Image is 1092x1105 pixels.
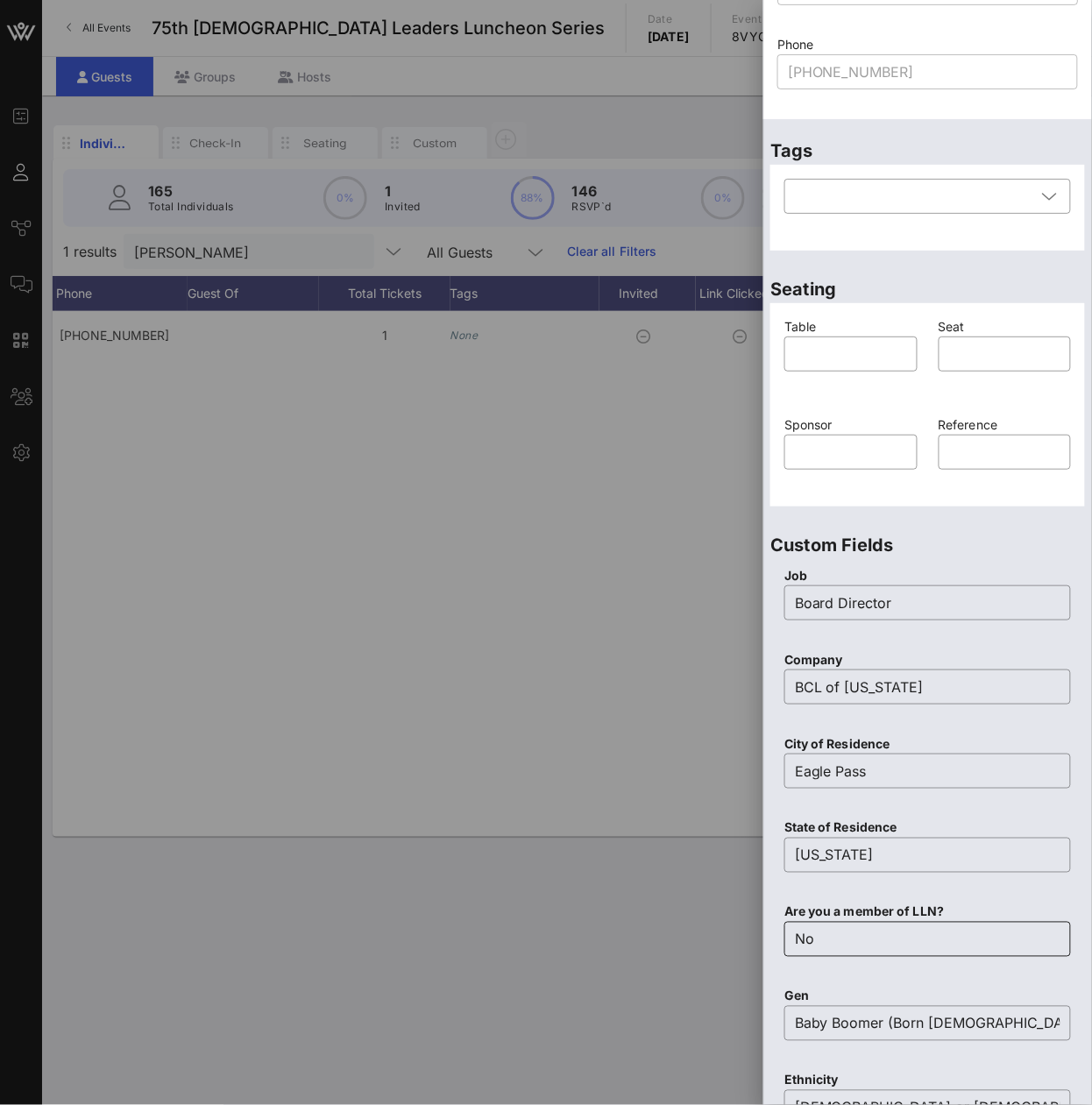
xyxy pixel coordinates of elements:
[784,566,1071,585] p: Job
[784,650,1071,669] p: Company
[784,734,1071,754] p: City of Residence
[784,1071,1071,1090] p: Ethnicity
[784,317,918,336] p: Table
[777,35,1078,54] p: Phone
[770,275,1085,303] p: Seating
[939,415,1072,435] p: Reference
[939,317,1072,336] p: Seat
[784,987,1071,1006] p: Gen
[784,415,918,435] p: Sponsor
[784,903,1071,922] p: Are you a member of LLN?
[770,137,1085,165] p: Tags
[770,531,1085,559] p: Custom Fields
[784,818,1071,838] p: State of Residence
